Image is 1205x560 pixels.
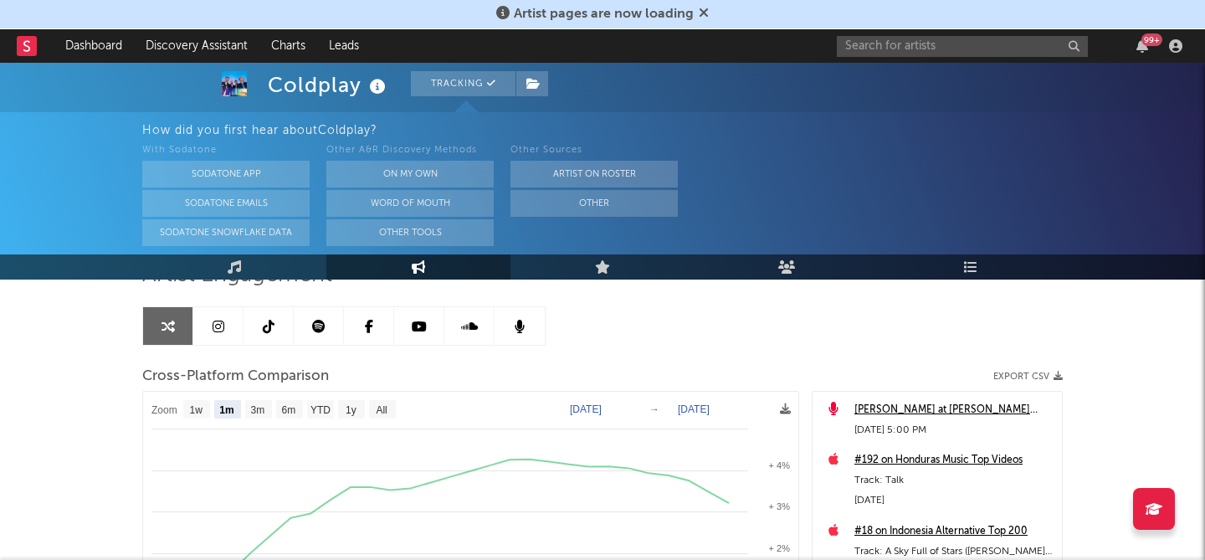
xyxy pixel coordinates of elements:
[510,141,678,161] div: Other Sources
[510,190,678,217] button: Other
[326,141,494,161] div: Other A&R Discovery Methods
[282,404,296,416] text: 6m
[854,521,1054,542] a: #18 on Indonesia Alternative Top 200
[699,8,709,21] span: Dismiss
[649,403,659,415] text: →
[326,219,494,246] button: Other Tools
[993,372,1063,382] button: Export CSV
[837,36,1088,57] input: Search for artists
[854,470,1054,491] div: Track: Talk
[1136,39,1148,53] button: 99+
[317,29,371,63] a: Leads
[326,190,494,217] button: Word Of Mouth
[142,219,310,246] button: Sodatone Snowflake Data
[219,404,233,416] text: 1m
[769,460,791,470] text: + 4%
[326,161,494,188] button: On My Own
[310,404,331,416] text: YTD
[142,141,310,161] div: With Sodatone
[259,29,317,63] a: Charts
[346,404,356,416] text: 1y
[151,404,177,416] text: Zoom
[1141,33,1162,46] div: 99 +
[54,29,134,63] a: Dashboard
[190,404,203,416] text: 1w
[142,161,310,188] button: Sodatone App
[134,29,259,63] a: Discovery Assistant
[854,491,1054,511] div: [DATE]
[854,450,1054,470] a: #192 on Honduras Music Top Videos
[268,71,390,99] div: Coldplay
[570,403,602,415] text: [DATE]
[142,190,310,217] button: Sodatone Emails
[769,543,791,553] text: + 2%
[769,501,791,511] text: + 3%
[376,404,387,416] text: All
[854,400,1054,420] a: [PERSON_NAME] at [PERSON_NAME][GEOGRAPHIC_DATA] ([DATE])
[251,404,265,416] text: 3m
[142,265,332,285] span: Artist Engagement
[510,161,678,188] button: Artist on Roster
[142,367,329,387] span: Cross-Platform Comparison
[411,71,515,96] button: Tracking
[854,420,1054,440] div: [DATE] 5:00 PM
[514,8,694,21] span: Artist pages are now loading
[142,121,1205,141] div: How did you first hear about Coldplay ?
[678,403,710,415] text: [DATE]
